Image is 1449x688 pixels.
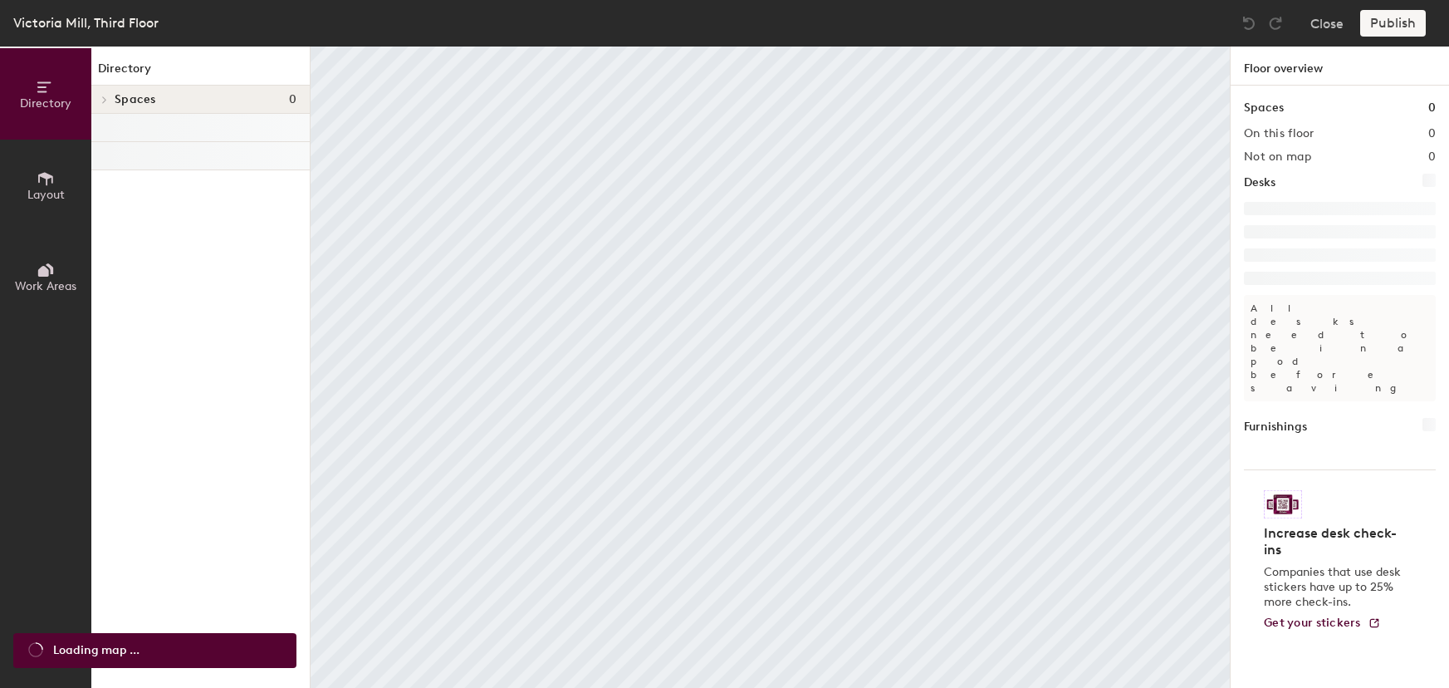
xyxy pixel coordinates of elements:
h1: 0 [1428,99,1436,117]
h2: 0 [1428,150,1436,164]
span: Loading map ... [53,641,140,660]
span: Directory [20,96,71,111]
h1: Furnishings [1244,418,1307,436]
span: Spaces [115,93,156,106]
div: Victoria Mill, Third Floor [13,12,159,33]
span: 0 [289,93,296,106]
img: Sticker logo [1264,490,1302,518]
h2: 0 [1428,127,1436,140]
h1: Directory [91,60,310,86]
h1: Spaces [1244,99,1284,117]
h2: On this floor [1244,127,1314,140]
button: Close [1310,10,1344,37]
img: Undo [1241,15,1257,32]
h1: Desks [1244,174,1275,192]
canvas: Map [311,47,1230,688]
span: Get your stickers [1264,616,1361,630]
p: All desks need to be in a pod before saving [1244,295,1436,401]
p: Companies that use desk stickers have up to 25% more check-ins. [1264,565,1406,610]
span: Work Areas [15,279,76,293]
span: Layout [27,188,65,202]
h2: Not on map [1244,150,1311,164]
a: Get your stickers [1264,617,1381,631]
img: Redo [1267,15,1284,32]
h1: Floor overview [1231,47,1449,86]
h4: Increase desk check-ins [1264,525,1406,558]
